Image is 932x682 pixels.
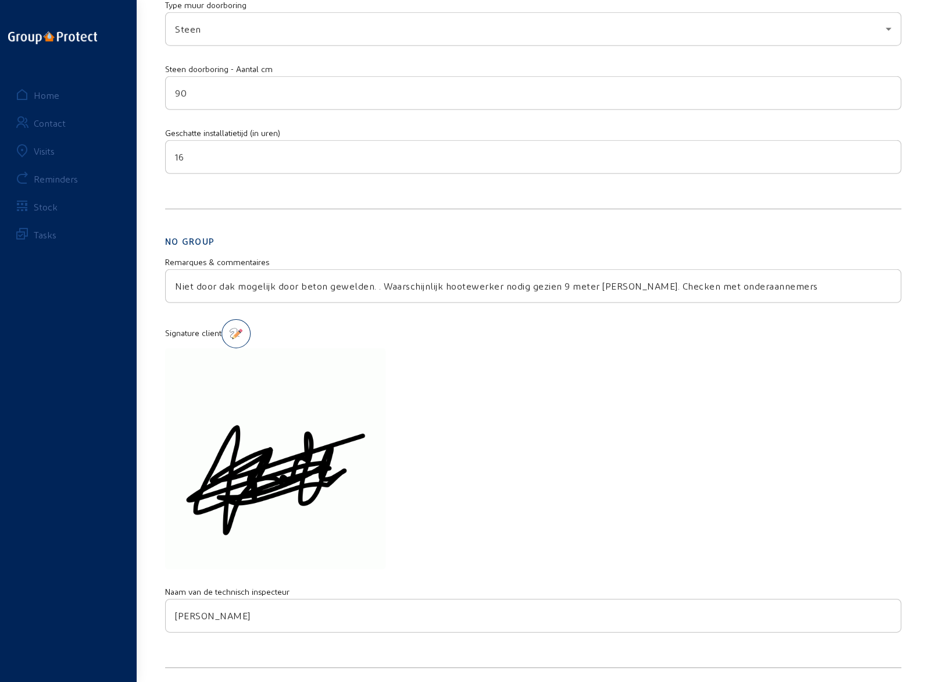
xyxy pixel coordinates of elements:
div: Stock [34,201,58,212]
a: Reminders [7,165,130,192]
mat-label: Naam van de technisch inspecteur [165,587,290,597]
mat-label: Signature client [165,328,222,338]
div: Tasks [34,229,56,240]
img: H+EKUcvT18JRQAAAABJRU5ErkJggg== [165,348,386,569]
a: Stock [7,192,130,220]
h2: No Group [165,217,901,248]
div: Visits [34,145,55,156]
a: Home [7,81,130,109]
a: Tasks [7,220,130,248]
mat-label: Geschatte installatietijd (in uren) [165,128,280,138]
mat-label: Steen doorboring - Aantal cm [165,64,273,74]
div: Home [34,90,59,101]
div: Reminders [34,173,78,184]
div: Contact [34,117,66,128]
span: Steen [175,23,201,34]
mat-label: Remarques & commentaires [165,257,269,267]
img: logo-oneline.png [8,31,97,44]
a: Contact [7,109,130,137]
a: Visits [7,137,130,165]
